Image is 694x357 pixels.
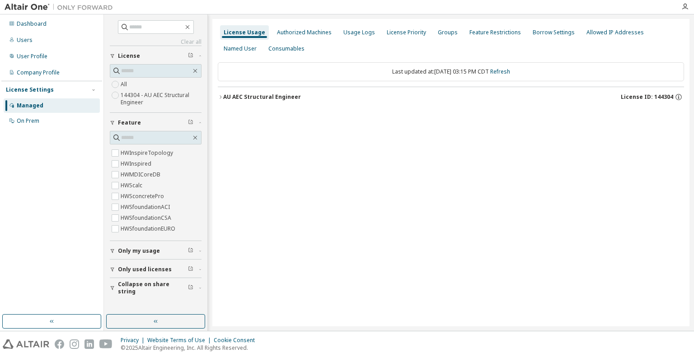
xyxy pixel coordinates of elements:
[121,223,177,234] label: HWSfoundationEURO
[110,278,202,298] button: Collapse on share string
[277,29,332,36] div: Authorized Machines
[224,29,265,36] div: License Usage
[5,3,117,12] img: Altair One
[223,93,301,101] div: AU AEC Structural Engineer
[6,86,54,93] div: License Settings
[121,90,202,108] label: 144304 - AU AEC Structural Engineer
[118,119,141,126] span: Feature
[99,339,113,349] img: youtube.svg
[121,79,129,90] label: All
[17,37,33,44] div: Users
[621,93,673,101] span: License ID: 144304
[188,266,193,273] span: Clear filter
[218,87,684,107] button: AU AEC Structural EngineerLicense ID: 144304
[218,62,684,81] div: Last updated at: [DATE] 03:15 PM CDT
[343,29,375,36] div: Usage Logs
[118,52,140,60] span: License
[110,113,202,133] button: Feature
[188,52,193,60] span: Clear filter
[118,266,172,273] span: Only used licenses
[121,344,260,352] p: © 2025 Altair Engineering, Inc. All Rights Reserved.
[110,46,202,66] button: License
[387,29,426,36] div: License Priority
[121,148,175,158] label: HWInspireTopology
[118,281,188,295] span: Collapse on share string
[224,45,257,52] div: Named User
[586,29,644,36] div: Allowed IP Addresses
[3,339,49,349] img: altair_logo.svg
[121,337,147,344] div: Privacy
[84,339,94,349] img: linkedin.svg
[121,169,162,180] label: HWMDICoreDB
[17,102,43,109] div: Managed
[268,45,305,52] div: Consumables
[490,68,510,75] a: Refresh
[17,117,39,125] div: On Prem
[188,119,193,126] span: Clear filter
[469,29,521,36] div: Feature Restrictions
[188,284,193,292] span: Clear filter
[121,180,144,191] label: HWScalc
[121,158,153,169] label: HWInspired
[214,337,260,344] div: Cookie Consent
[121,213,173,223] label: HWSfoundationCSA
[121,202,172,213] label: HWSfoundationACI
[121,191,166,202] label: HWSconcretePro
[438,29,458,36] div: Groups
[118,247,160,255] span: Only my usage
[55,339,64,349] img: facebook.svg
[533,29,575,36] div: Borrow Settings
[110,241,202,261] button: Only my usage
[110,38,202,46] a: Clear all
[17,20,47,28] div: Dashboard
[188,247,193,255] span: Clear filter
[147,337,214,344] div: Website Terms of Use
[110,260,202,279] button: Only used licenses
[121,234,172,245] label: HWSfoundationPro
[17,53,47,60] div: User Profile
[17,69,60,76] div: Company Profile
[70,339,79,349] img: instagram.svg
